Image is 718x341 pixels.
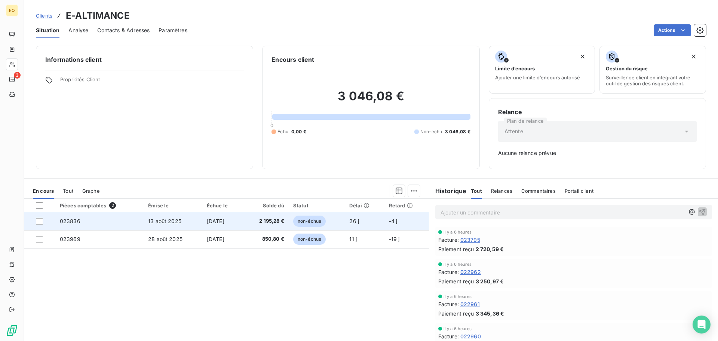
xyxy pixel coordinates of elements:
[293,203,341,208] div: Statut
[460,332,481,340] span: 022960
[270,122,273,128] span: 0
[293,234,326,245] span: non-échue
[460,300,480,308] span: 022961
[36,13,52,19] span: Clients
[60,218,80,224] span: 023836
[476,277,504,285] span: 3 250,97 €
[68,27,88,34] span: Analyse
[291,128,306,135] span: 0,00 €
[247,203,284,208] div: Solde dû
[60,76,244,87] span: Propriétés Client
[271,89,470,111] h2: 3 046,08 €
[498,149,697,157] span: Aucune relance prévue
[148,218,181,224] span: 13 août 2025
[654,24,691,36] button: Actions
[63,188,73,194] span: Tout
[97,27,150,34] span: Contacts & Adresses
[438,300,459,308] span: Facture :
[444,230,472,234] span: il y a 6 heures
[444,294,472,299] span: il y a 6 heures
[148,203,198,208] div: Émise le
[606,74,700,86] span: Surveiller ce client en intégrant votre outil de gestion des risques client.
[271,55,314,64] h6: Encours client
[693,316,711,334] div: Open Intercom Messenger
[389,218,398,224] span: -4 j
[45,55,244,64] h6: Informations client
[606,66,648,71] span: Gestion du risque
[476,245,504,253] span: 2 720,59 €
[476,310,504,317] span: 3 345,36 €
[207,218,224,224] span: [DATE]
[66,9,130,22] h3: E-ALTIMANCE
[495,74,580,80] span: Ajouter une limite d’encours autorisé
[599,46,706,94] button: Gestion du risqueSurveiller ce client en intégrant votre outil de gestion des risques client.
[247,235,284,243] span: 850,80 €
[565,188,593,194] span: Portail client
[349,218,359,224] span: 26 j
[349,203,380,208] div: Délai
[389,203,424,208] div: Retard
[444,262,472,267] span: il y a 6 heures
[389,236,400,242] span: -19 j
[14,72,21,79] span: 3
[36,12,52,19] a: Clients
[521,188,556,194] span: Commentaires
[207,203,239,208] div: Échue le
[489,46,595,94] button: Limite d’encoursAjouter une limite d’encours autorisé
[429,186,467,195] h6: Historique
[6,4,18,16] div: EQ
[444,326,472,331] span: il y a 6 heures
[293,216,326,227] span: non-échue
[460,268,481,276] span: 022962
[438,310,474,317] span: Paiement reçu
[438,236,459,244] span: Facture :
[109,202,116,209] span: 2
[207,236,224,242] span: [DATE]
[445,128,470,135] span: 3 046,08 €
[495,66,535,71] span: Limite d’encours
[471,188,482,194] span: Tout
[438,277,474,285] span: Paiement reçu
[159,27,187,34] span: Paramètres
[60,202,139,209] div: Pièces comptables
[420,128,442,135] span: Non-échu
[438,245,474,253] span: Paiement reçu
[460,236,480,244] span: 023795
[498,107,697,116] h6: Relance
[247,217,284,225] span: 2 195,28 €
[36,27,59,34] span: Situation
[148,236,182,242] span: 28 août 2025
[82,188,100,194] span: Graphe
[491,188,512,194] span: Relances
[438,332,459,340] span: Facture :
[277,128,288,135] span: Échu
[349,236,357,242] span: 11 j
[6,325,18,337] img: Logo LeanPay
[438,268,459,276] span: Facture :
[504,128,523,135] span: Attente
[33,188,54,194] span: En cours
[60,236,80,242] span: 023969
